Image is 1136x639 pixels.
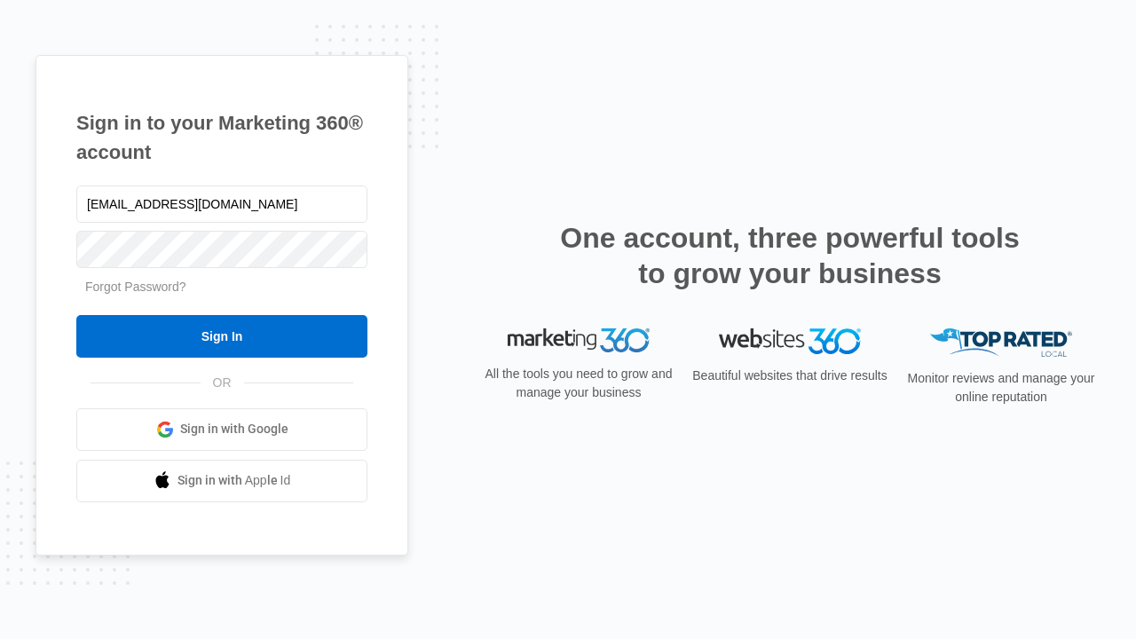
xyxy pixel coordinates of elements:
[76,460,367,502] a: Sign in with Apple Id
[201,374,244,392] span: OR
[508,328,650,353] img: Marketing 360
[76,185,367,223] input: Email
[177,471,291,490] span: Sign in with Apple Id
[719,328,861,354] img: Websites 360
[76,108,367,167] h1: Sign in to your Marketing 360® account
[76,408,367,451] a: Sign in with Google
[180,420,288,438] span: Sign in with Google
[902,369,1100,406] p: Monitor reviews and manage your online reputation
[690,367,889,385] p: Beautiful websites that drive results
[555,220,1025,291] h2: One account, three powerful tools to grow your business
[85,280,186,294] a: Forgot Password?
[76,315,367,358] input: Sign In
[930,328,1072,358] img: Top Rated Local
[479,365,678,402] p: All the tools you need to grow and manage your business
